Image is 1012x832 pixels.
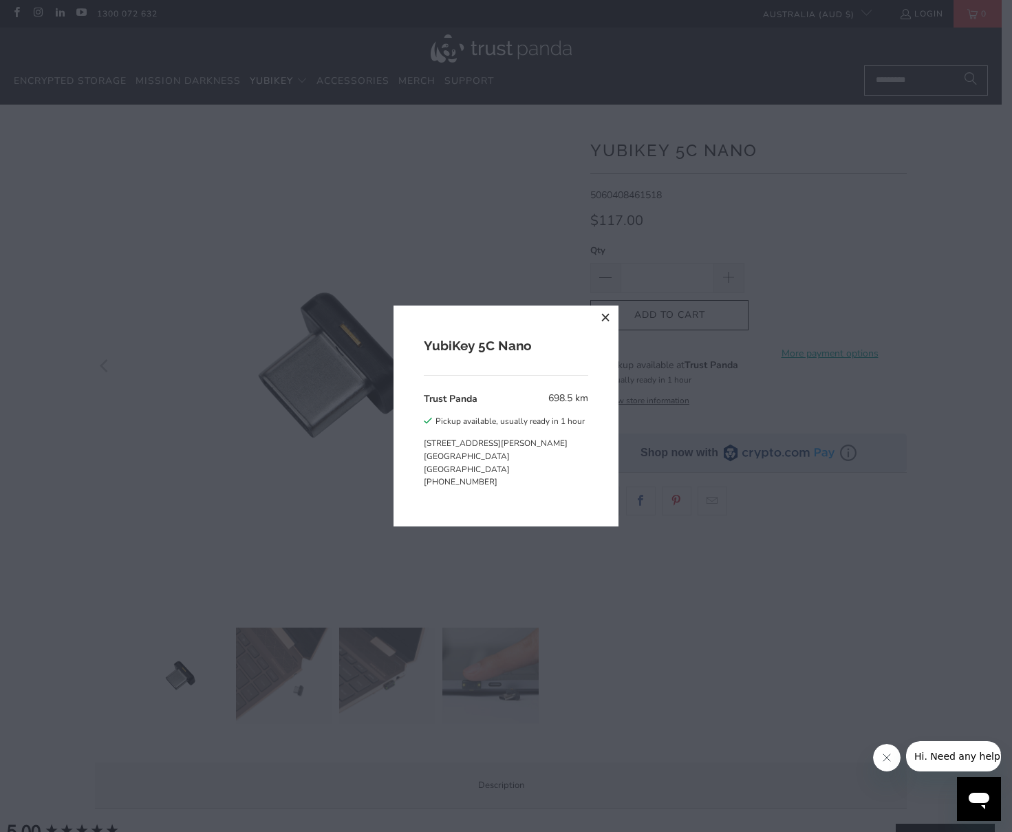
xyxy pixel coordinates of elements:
iframe: Message from company [906,741,1001,771]
h3: Trust Panda [424,392,477,406]
span: Hi. Need any help? [8,10,99,21]
div: Pickup available, usually ready in 1 hour [435,414,585,429]
iframe: Button to launch messaging window [957,777,1001,821]
button: close [594,306,618,330]
a: [PHONE_NUMBER] [424,476,497,487]
iframe: Close message [873,744,901,771]
p: [STREET_ADDRESS][PERSON_NAME] [GEOGRAPHIC_DATA] [GEOGRAPHIC_DATA] [424,437,584,476]
span: km [575,392,588,405]
span: 698.5 [548,392,572,405]
h2: YubiKey 5C Nano [424,336,588,356]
